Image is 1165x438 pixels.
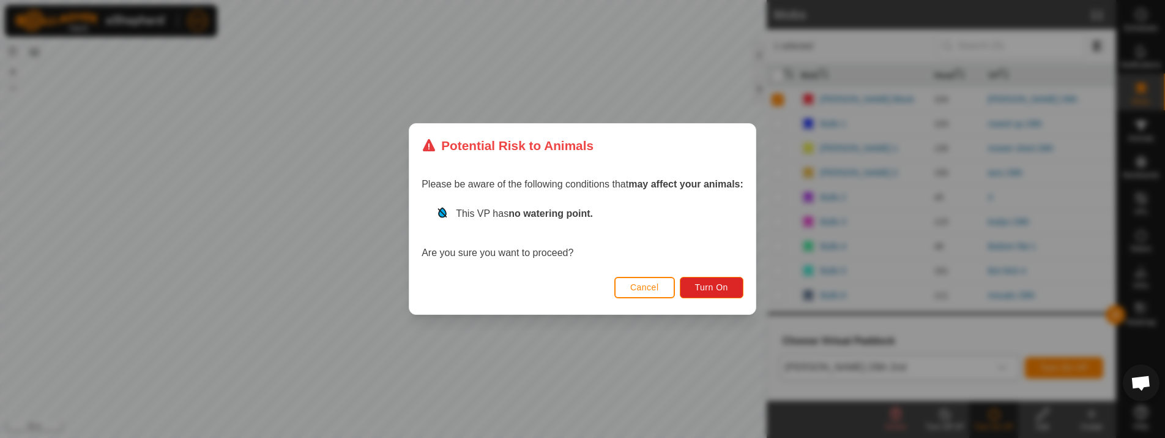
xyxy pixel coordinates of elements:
div: Potential Risk to Animals [422,136,594,155]
span: Turn On [695,282,728,292]
strong: may affect your animals: [628,179,743,189]
div: Are you sure you want to proceed? [422,206,743,260]
button: Turn On [680,277,743,298]
span: This VP has [456,208,593,219]
div: Open chat [1123,364,1159,401]
strong: no watering point. [508,208,593,219]
button: Cancel [614,277,675,298]
span: Please be aware of the following conditions that [422,179,743,189]
span: Cancel [630,282,659,292]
